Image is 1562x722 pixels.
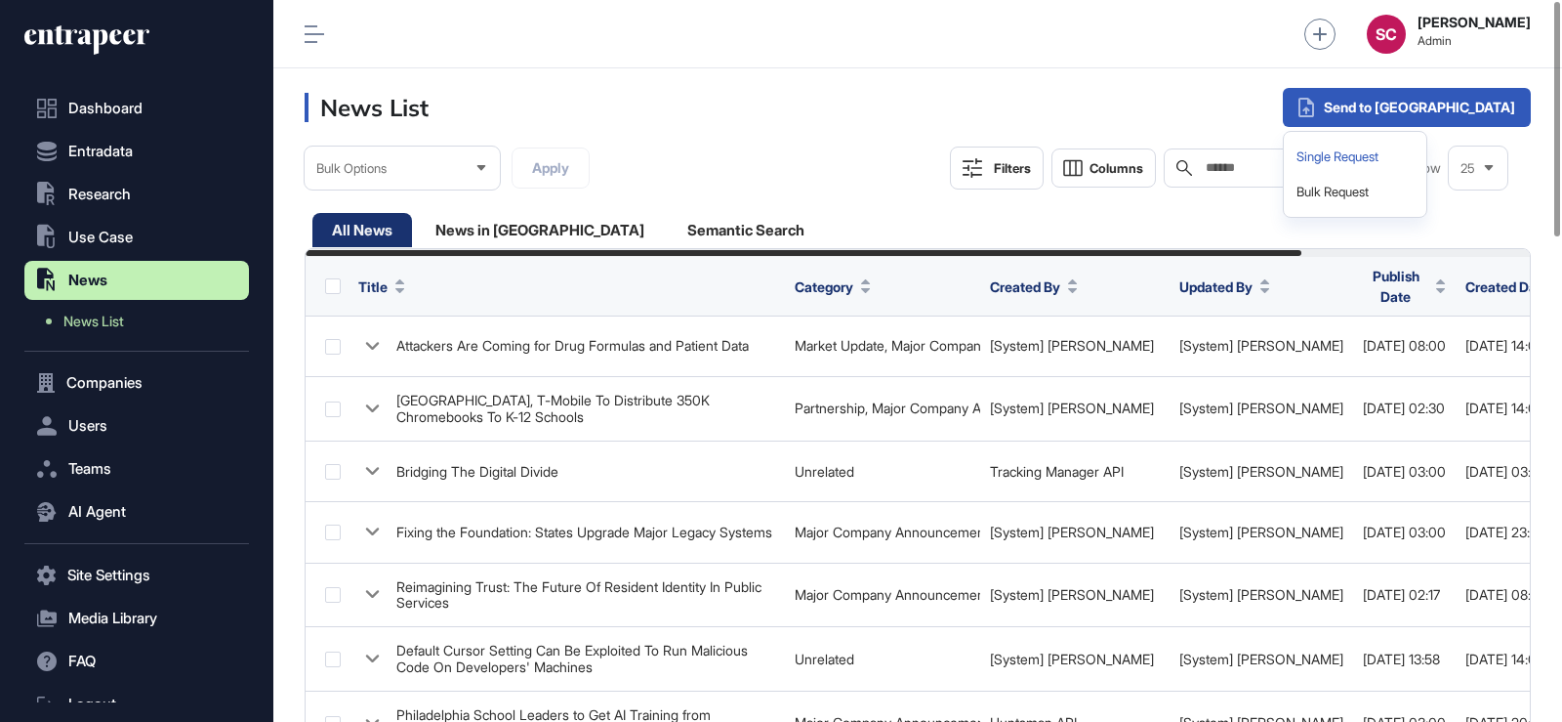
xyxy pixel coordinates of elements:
[24,406,249,446] button: Users
[795,276,871,297] button: Category
[795,652,970,667] div: Unrelated
[990,651,1154,667] a: [System] [PERSON_NAME]
[795,464,970,480] div: Unrelated
[1363,587,1446,603] div: [DATE] 02:17
[24,492,249,531] button: AI Agent
[1460,161,1475,176] span: 25
[24,89,249,128] a: Dashboard
[68,418,107,434] span: Users
[1363,266,1428,307] span: Publish Date
[24,132,249,171] button: Entradata
[1363,464,1446,480] div: [DATE] 03:00
[24,261,249,300] button: News
[67,568,150,583] span: Site Settings
[24,599,249,638] button: Media Library
[24,218,249,257] button: Use Case
[396,579,775,612] div: Reimagining Trust: The Future Of Resident Identity In Public Services
[795,525,970,540] div: Major Company Announcement
[24,363,249,403] button: Companies
[358,276,405,297] button: Title
[68,697,116,712] span: Logout
[990,276,1078,297] button: Created By
[68,144,133,159] span: Entradata
[24,449,249,488] button: Teams
[1051,149,1156,188] button: Columns
[1363,401,1446,416] div: [DATE] 02:30
[305,93,429,122] h3: News List
[24,642,249,681] button: FAQ
[396,464,558,480] div: Bridging The Digital Divide
[396,643,775,675] div: Default Cursor Setting Can Be Exploited To Run Malicious Code On Developers' Machines
[1179,586,1343,603] a: [System] [PERSON_NAME]
[994,160,1031,176] div: Filters
[990,337,1154,354] a: [System] [PERSON_NAME]
[68,187,131,202] span: Research
[1292,175,1418,210] div: Bulk Request
[1179,524,1343,540] a: [System] [PERSON_NAME]
[1363,338,1446,354] div: [DATE] 08:00
[990,276,1060,297] span: Created By
[990,463,1124,480] a: Tracking Manager API
[795,587,970,603] div: Major Company Announcement, Partnership
[68,654,96,669] span: FAQ
[396,525,772,540] div: Fixing the Foundation: States Upgrade Major Legacy Systems
[68,461,111,477] span: Teams
[34,304,249,339] a: News List
[68,101,143,116] span: Dashboard
[66,375,143,391] span: Companies
[396,338,749,354] div: Attackers Are Coming for Drug Formulas and Patient Data
[68,504,126,520] span: AI Agent
[1292,140,1418,175] div: Single Request
[1179,337,1343,354] a: [System] [PERSON_NAME]
[1418,15,1531,30] strong: [PERSON_NAME]
[24,556,249,595] button: Site Settings
[990,524,1154,540] a: [System] [PERSON_NAME]
[1283,88,1531,127] div: Send to [GEOGRAPHIC_DATA]
[1363,525,1446,540] div: [DATE] 03:00
[1089,161,1143,176] span: Columns
[312,213,412,247] div: All News
[68,230,133,245] span: Use Case
[990,400,1154,416] a: [System] [PERSON_NAME]
[1363,266,1446,307] button: Publish Date
[1179,400,1343,416] a: [System] [PERSON_NAME]
[795,276,853,297] span: Category
[396,393,775,425] div: [GEOGRAPHIC_DATA], T-Mobile To Distribute 350K Chromebooks To K-12 Schools
[1179,276,1253,297] span: Updated By
[68,611,157,626] span: Media Library
[24,175,249,214] button: Research
[63,314,124,329] span: News List
[1367,15,1406,54] button: SC
[1363,652,1446,667] div: [DATE] 13:58
[1179,276,1270,297] button: Updated By
[795,401,970,416] div: Partnership, Major Company Announcement
[1179,463,1343,480] a: [System] [PERSON_NAME]
[416,213,664,247] div: News in [GEOGRAPHIC_DATA]
[795,338,970,354] div: Market Update, Major Company Announcement
[1179,651,1343,667] a: [System] [PERSON_NAME]
[316,161,387,176] span: Bulk Options
[68,273,107,288] span: News
[990,586,1154,603] a: [System] [PERSON_NAME]
[950,147,1044,190] button: Filters
[1418,34,1531,48] span: Admin
[358,276,388,297] span: Title
[1465,276,1549,297] span: Created Date
[668,213,824,247] div: Semantic Search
